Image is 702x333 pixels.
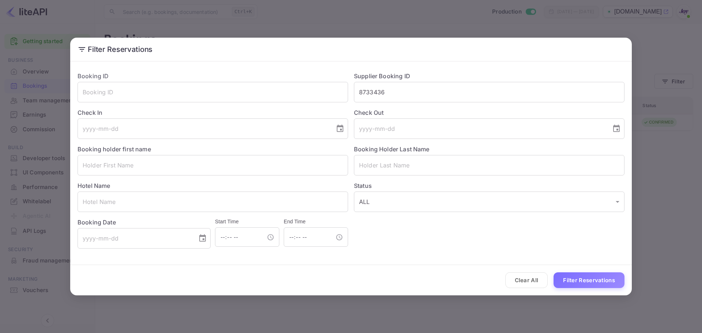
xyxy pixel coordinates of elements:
[354,192,624,212] div: ALL
[354,118,606,139] input: yyyy-mm-dd
[78,118,330,139] input: yyyy-mm-dd
[354,82,624,102] input: Supplier Booking ID
[354,155,624,175] input: Holder Last Name
[354,145,430,153] label: Booking Holder Last Name
[505,272,548,288] button: Clear All
[284,218,348,226] h6: End Time
[609,121,624,136] button: Choose date
[554,272,624,288] button: Filter Reservations
[78,228,192,249] input: yyyy-mm-dd
[78,155,348,175] input: Holder First Name
[354,72,410,80] label: Supplier Booking ID
[215,218,279,226] h6: Start Time
[78,192,348,212] input: Hotel Name
[78,72,109,80] label: Booking ID
[70,38,632,61] h2: Filter Reservations
[195,231,210,246] button: Choose date
[78,218,211,227] label: Booking Date
[78,182,110,189] label: Hotel Name
[354,108,624,117] label: Check Out
[78,108,348,117] label: Check In
[78,145,151,153] label: Booking holder first name
[354,181,624,190] label: Status
[333,121,347,136] button: Choose date
[78,82,348,102] input: Booking ID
